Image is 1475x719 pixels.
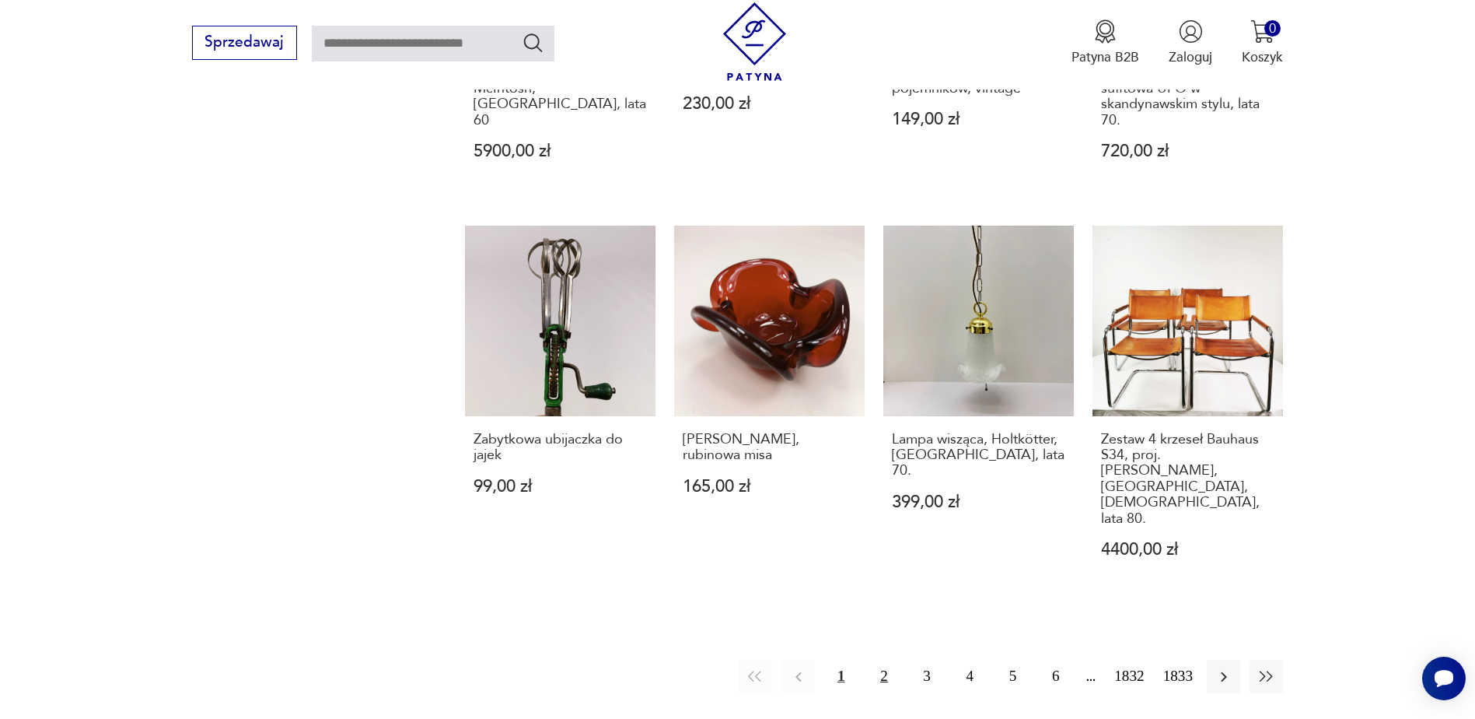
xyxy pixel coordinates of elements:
a: Sprzedawaj [192,37,297,50]
h3: Zestaw ceramicznych pojemników, vintage [892,65,1065,96]
a: Zestaw 4 krzeseł Bauhaus S34, proj. Mart Stam, Bulthaup, Niemcy, lata 80.Zestaw 4 krzeseł Bauhaus... [1092,226,1283,594]
a: Szklana, rubinowa misa[PERSON_NAME], rubinowa misa165,00 zł [674,226,865,594]
a: Zabytkowa ubijaczka do jajekZabytkowa ubijaczka do jajek99,00 zł [465,226,655,594]
button: 2 [867,660,900,693]
button: Sprzedawaj [192,26,297,60]
a: Lampa wisząca, Holtkötter, Niemcy, lata 70.Lampa wisząca, Holtkötter, [GEOGRAPHIC_DATA], lata 70.... [883,226,1074,594]
p: Patyna B2B [1071,48,1139,66]
button: Patyna B2B [1071,19,1139,66]
h3: Zabytkowa ubijaczka do jajek [474,432,647,464]
p: 165,00 zł [683,479,856,495]
p: 99,00 zł [474,479,647,495]
h3: Lampa wisząca, Holtkötter, [GEOGRAPHIC_DATA], lata 70. [892,432,1065,479]
p: 4400,00 zł [1101,542,1274,558]
div: 0 [1264,20,1281,37]
p: 230,00 zł [683,96,856,112]
p: 5900,00 zł [474,143,647,160]
h3: Okrągły rozkładany stół, McIntosh, [GEOGRAPHIC_DATA], lata 60 [474,65,647,128]
img: Ikonka użytkownika [1179,19,1203,44]
button: 1833 [1159,660,1197,693]
img: Patyna - sklep z meblami i dekoracjami vintage [715,2,794,81]
button: 4 [953,660,987,693]
p: 720,00 zł [1101,143,1274,160]
img: Ikona koszyka [1250,19,1274,44]
button: 3 [911,660,944,693]
h3: Zestaw 4 krzeseł Bauhaus S34, proj. [PERSON_NAME], [GEOGRAPHIC_DATA], [DEMOGRAPHIC_DATA], lata 80. [1101,432,1274,527]
a: Ikona medaluPatyna B2B [1071,19,1139,66]
p: 399,00 zł [892,494,1065,510]
h3: Żółta, metalowa lampa sufitowa UFO w skandynawskim stylu, lata 70. [1101,65,1274,128]
button: 1832 [1110,660,1148,693]
p: Zaloguj [1169,48,1212,66]
p: Koszyk [1242,48,1283,66]
button: Zaloguj [1169,19,1212,66]
button: 0Koszyk [1242,19,1283,66]
img: Ikona medalu [1093,19,1117,44]
button: 1 [824,660,858,693]
iframe: Smartsupp widget button [1422,657,1466,700]
button: 5 [996,660,1029,693]
button: Szukaj [522,31,544,54]
p: 149,00 zł [892,111,1065,128]
h3: [PERSON_NAME], rubinowa misa [683,432,856,464]
button: 6 [1039,660,1072,693]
